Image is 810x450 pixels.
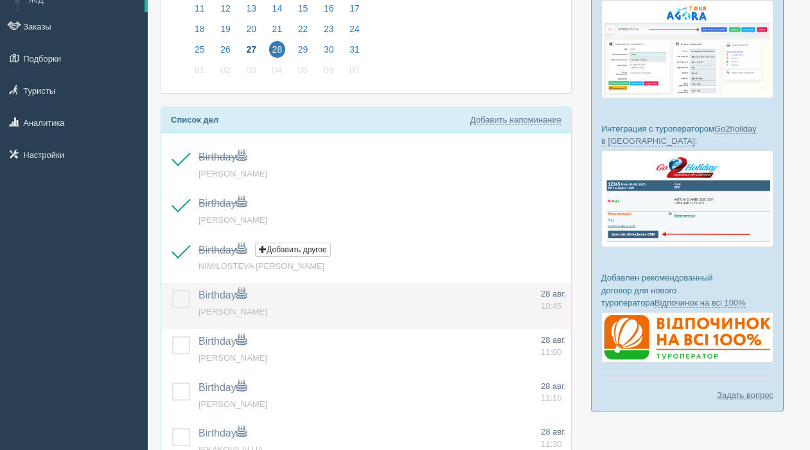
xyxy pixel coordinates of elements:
a: 24 [342,22,364,42]
span: 18 [191,21,208,37]
a: Birthday [198,290,247,300]
a: 21 [265,22,290,42]
span: 24 [346,21,363,37]
a: 28 авг. 11:00 [541,334,566,358]
a: 14 [265,1,290,22]
a: Go2holiday в [GEOGRAPHIC_DATA] [601,124,757,146]
span: 25 [191,41,208,58]
a: 27 [239,42,263,63]
a: 04 [265,63,290,83]
img: go2holiday-bookings-crm-for-travel-agency.png [601,150,773,247]
a: 12 [213,1,238,22]
a: Birthday [198,151,247,162]
a: [PERSON_NAME] [198,399,267,409]
a: [PERSON_NAME] [198,215,267,225]
span: 03 [243,62,260,78]
a: [PERSON_NAME] [198,307,267,316]
span: 04 [269,62,286,78]
span: 05 [295,62,312,78]
a: Birthday [198,198,247,209]
a: Задать вопрос [717,389,773,401]
a: [PERSON_NAME] [198,169,267,178]
span: 07 [346,62,363,78]
a: 31 [342,42,364,63]
span: 19 [217,21,234,37]
a: 17 [342,1,364,22]
span: 23 [321,21,337,37]
span: 27 [243,41,260,58]
a: Birthday [198,428,247,438]
a: Birthday [198,336,247,347]
span: 26 [217,41,234,58]
a: 25 [188,42,212,63]
span: 21 [269,21,286,37]
a: NIMILOSTEVA [PERSON_NAME] [198,261,324,271]
a: Birthday [198,245,247,255]
a: Birthday [198,382,247,393]
a: 02 [213,63,238,83]
span: 20 [243,21,260,37]
a: 15 [291,1,315,22]
a: [PERSON_NAME] [198,353,267,363]
span: 22 [295,21,312,37]
a: 01 [188,63,212,83]
a: 07 [342,63,364,83]
span: 30 [321,41,337,58]
span: 02 [217,62,234,78]
a: 29 [291,42,315,63]
span: 28 авг. [541,381,566,391]
a: 03 [239,63,263,83]
a: 06 [317,63,341,83]
button: Добавить другое [255,243,330,257]
img: %D0%B4%D0%BE%D0%B3%D0%BE%D0%B2%D1%96%D1%80-%D0%B2%D1%96%D0%B4%D0%BF%D0%BE%D1%87%D0%B8%D0%BD%D0%BE... [601,312,773,363]
a: 22 [291,22,315,42]
a: 19 [213,22,238,42]
a: 23 [317,22,341,42]
span: 10:45 [541,301,562,311]
span: 29 [295,41,312,58]
a: Добавить напоминание [470,115,561,125]
span: 11:00 [541,347,562,357]
a: 28 авг. 11:15 [541,381,566,404]
a: 05 [291,63,315,83]
p: Добавлен рекомендованный договор для нового туроператора [601,272,773,308]
a: 28 [265,42,290,63]
span: 28 авг. [541,289,566,299]
span: 11:15 [541,393,562,402]
a: 26 [213,42,238,63]
a: 28 авг. 11:30 [541,426,566,450]
span: 01 [191,62,208,78]
a: 30 [317,42,341,63]
span: 28 авг. [541,427,566,437]
span: 11:30 [541,439,562,449]
span: 06 [321,62,337,78]
p: Интеграция с туроператором : [601,123,773,147]
a: 13 [239,1,263,22]
span: 31 [346,41,363,58]
a: Відпочинок на всі 100% [655,298,746,308]
a: 18 [188,22,212,42]
b: Список дел [171,115,218,125]
a: 16 [317,1,341,22]
a: 11 [188,1,212,22]
a: 20 [239,22,263,42]
span: 28 авг. [541,335,566,345]
span: 28 [269,41,286,58]
a: 28 авг. 10:45 [541,288,566,312]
